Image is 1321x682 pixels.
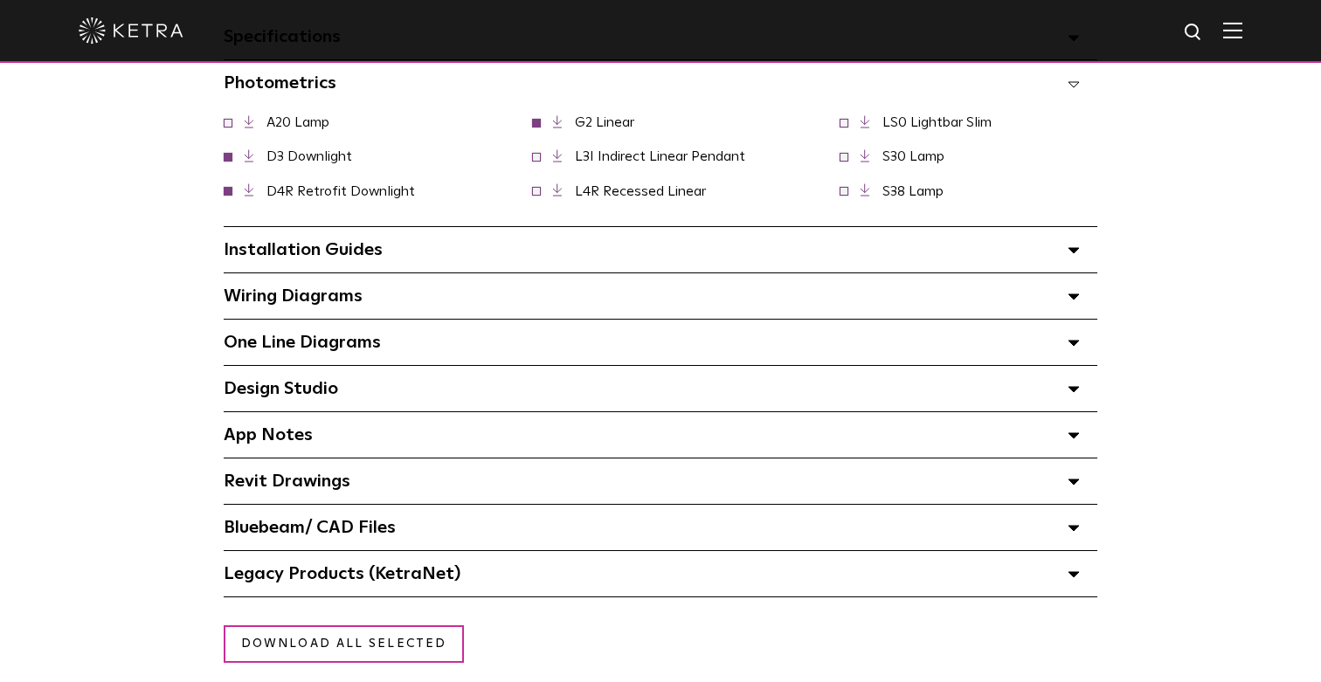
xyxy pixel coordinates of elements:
[266,115,329,129] a: A20 Lamp
[575,184,706,198] a: L4R Recessed Linear
[224,625,464,663] a: Download all selected
[224,472,350,490] span: Revit Drawings
[224,380,338,397] span: Design Studio
[266,149,352,163] a: D3 Downlight
[224,519,396,536] span: Bluebeam/ CAD Files
[882,184,944,198] a: S38 Lamp
[882,149,944,163] a: S30 Lamp
[1183,22,1205,44] img: search icon
[224,241,383,258] span: Installation Guides
[224,74,336,92] span: Photometrics
[224,334,381,351] span: One Line Diagrams
[79,17,183,44] img: ketra-logo-2019-white
[575,149,745,163] a: L3I Indirect Linear Pendant
[882,115,992,129] a: LS0 Lightbar Slim
[266,184,415,198] a: D4R Retrofit Downlight
[224,287,363,305] span: Wiring Diagrams
[224,426,313,444] span: App Notes
[1223,22,1242,38] img: Hamburger%20Nav.svg
[224,565,460,582] span: Legacy Products (KetraNet)
[575,115,634,129] a: G2 Linear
